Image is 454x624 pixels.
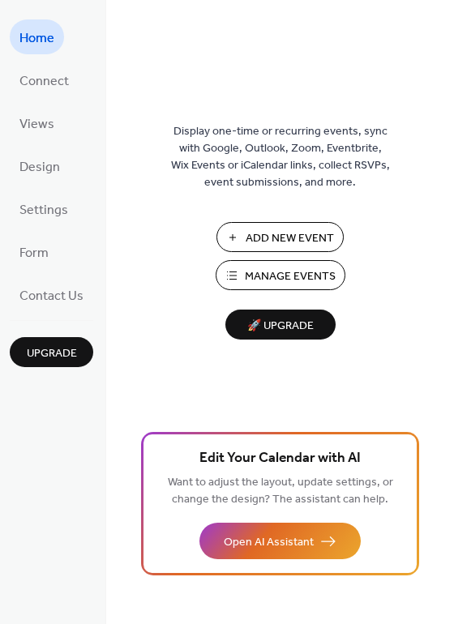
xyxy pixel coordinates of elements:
[19,69,69,94] span: Connect
[19,284,84,309] span: Contact Us
[245,268,336,285] span: Manage Events
[10,19,64,54] a: Home
[19,26,54,51] span: Home
[10,105,64,140] a: Views
[19,198,68,223] span: Settings
[10,234,58,269] a: Form
[225,310,336,340] button: 🚀 Upgrade
[216,260,345,290] button: Manage Events
[10,277,93,312] a: Contact Us
[19,241,49,266] span: Form
[10,337,93,367] button: Upgrade
[10,62,79,97] a: Connect
[19,155,60,180] span: Design
[171,123,390,191] span: Display one-time or recurring events, sync with Google, Outlook, Zoom, Eventbrite, Wix Events or ...
[10,148,70,183] a: Design
[168,472,393,511] span: Want to adjust the layout, update settings, or change the design? The assistant can help.
[19,112,54,137] span: Views
[27,345,77,362] span: Upgrade
[199,447,361,470] span: Edit Your Calendar with AI
[246,230,334,247] span: Add New Event
[10,191,78,226] a: Settings
[224,534,314,551] span: Open AI Assistant
[199,523,361,559] button: Open AI Assistant
[216,222,344,252] button: Add New Event
[235,315,326,337] span: 🚀 Upgrade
